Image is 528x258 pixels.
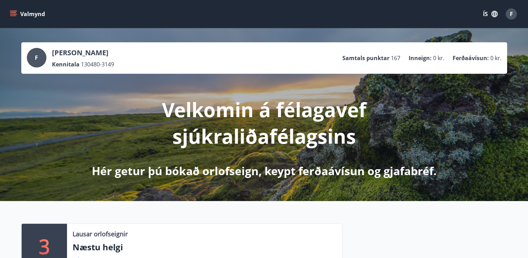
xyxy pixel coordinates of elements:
[479,8,501,20] button: ÍS
[391,54,400,62] span: 167
[73,241,336,253] p: Næstu helgi
[80,96,448,149] p: Velkomin á félagavef sjúkraliðafélagsins
[81,60,114,68] span: 130480-3149
[92,163,437,179] p: Hér getur þú bókað orlofseign, keypt ferðaávísun og gjafabréf.
[409,54,432,62] p: Inneign :
[52,60,80,68] p: Kennitala
[503,6,520,22] button: F
[8,8,48,20] button: menu
[433,54,444,62] span: 0 kr.
[490,54,501,62] span: 0 kr.
[342,54,389,62] p: Samtals punktar
[73,229,128,238] p: Lausar orlofseignir
[510,10,513,18] span: F
[453,54,489,62] p: Ferðaávísun :
[52,48,114,58] p: [PERSON_NAME]
[35,54,38,62] span: F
